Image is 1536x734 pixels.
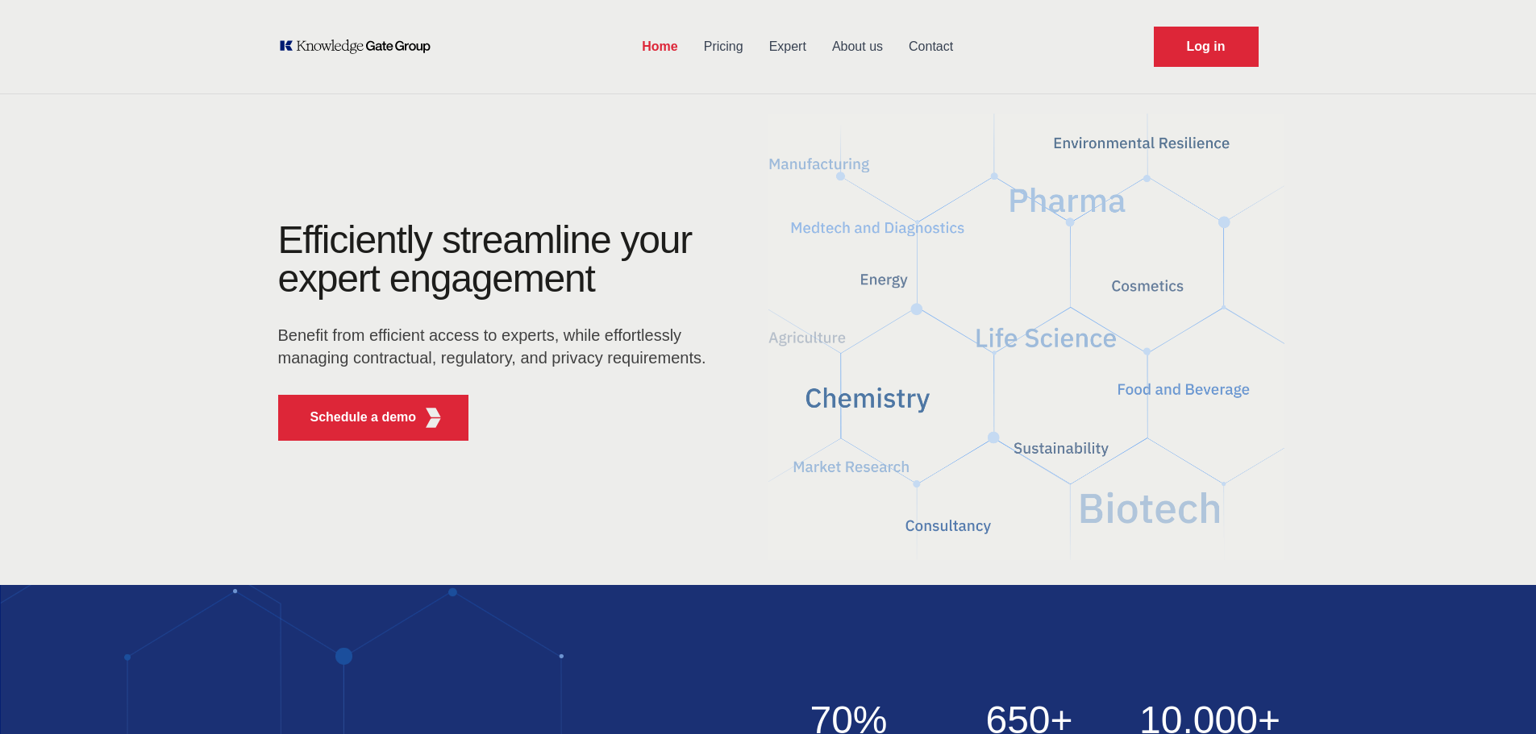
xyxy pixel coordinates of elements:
p: Schedule a demo [310,408,417,427]
a: Expert [756,26,819,68]
img: KGG Fifth Element RED [768,105,1284,569]
img: KGG Fifth Element RED [423,408,443,428]
a: Request Demo [1154,27,1259,67]
a: About us [819,26,896,68]
button: Schedule a demoKGG Fifth Element RED [278,395,469,441]
a: KOL Knowledge Platform: Talk to Key External Experts (KEE) [278,39,442,55]
p: Benefit from efficient access to experts, while effortlessly managing contractual, regulatory, an... [278,324,717,369]
a: Contact [896,26,966,68]
a: Pricing [691,26,756,68]
a: Home [629,26,690,68]
h1: Efficiently streamline your expert engagement [278,218,693,300]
